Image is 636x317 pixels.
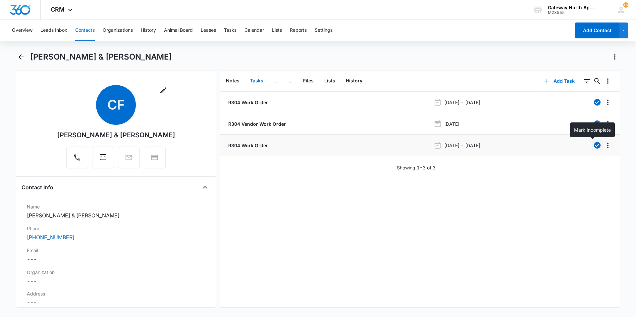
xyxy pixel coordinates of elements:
h1: [PERSON_NAME] & [PERSON_NAME] [30,52,172,62]
label: Email [27,247,205,254]
p: [DATE] [444,120,459,127]
p: [DATE] - [DATE] [444,99,480,106]
button: ... [283,71,298,91]
div: Mark Incomplete [570,122,615,137]
button: Tasks [224,20,237,41]
div: account name [548,5,596,10]
button: Call [66,147,88,168]
label: Phone [27,225,205,232]
button: Add Contact [575,23,619,38]
button: Overflow Menu [603,118,613,129]
button: Leads Inbox [40,20,67,41]
button: Actions [609,52,620,62]
button: Overflow Menu [603,97,613,108]
button: Tasks [245,71,269,91]
span: CRM [51,6,65,13]
div: Name[PERSON_NAME] & [PERSON_NAME] [22,201,210,222]
button: Reports [290,20,307,41]
div: [PERSON_NAME] & [PERSON_NAME] [57,130,175,140]
button: Back [16,52,26,62]
h4: Contact Info [22,183,53,191]
button: Text [92,147,114,168]
div: Organization--- [22,266,210,288]
button: History [341,71,368,91]
div: account id [548,10,596,15]
a: R304 Vendor Work Order [227,120,286,127]
button: Search... [592,76,603,86]
button: Close [200,182,210,193]
button: Settings [315,20,333,41]
a: R304 Work Order [227,99,268,106]
dd: --- [27,298,205,306]
button: Files [298,71,319,91]
button: Leases [201,20,216,41]
button: Lists [272,20,282,41]
span: 15 [623,2,628,8]
label: Organization [27,269,205,276]
a: R304 Work Order [227,142,268,149]
dd: [PERSON_NAME] & [PERSON_NAME] [27,211,205,219]
dd: --- [27,277,205,285]
a: [PHONE_NUMBER] [27,233,75,241]
p: [DATE] - [DATE] [444,142,480,149]
a: Text [92,157,114,162]
p: Showing 1-3 of 3 [397,164,436,171]
div: notifications count [623,2,628,8]
label: Address [27,290,205,297]
button: Animal Board [164,20,193,41]
dd: --- [27,255,205,263]
button: Contacts [75,20,95,41]
div: Address--- [22,288,210,309]
button: History [141,20,156,41]
button: ... [269,71,283,91]
button: Filters [581,76,592,86]
button: Overflow Menu [603,76,613,86]
div: Email--- [22,244,210,266]
label: Name [27,203,205,210]
div: Phone[PHONE_NUMBER] [22,222,210,244]
button: Overflow Menu [603,140,613,151]
button: Lists [319,71,341,91]
button: Calendar [244,20,264,41]
button: Overview [12,20,32,41]
button: Organizations [103,20,133,41]
button: Add Task [538,73,581,89]
a: Call [66,157,88,162]
button: Notes [221,71,245,91]
span: CF [96,85,136,125]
